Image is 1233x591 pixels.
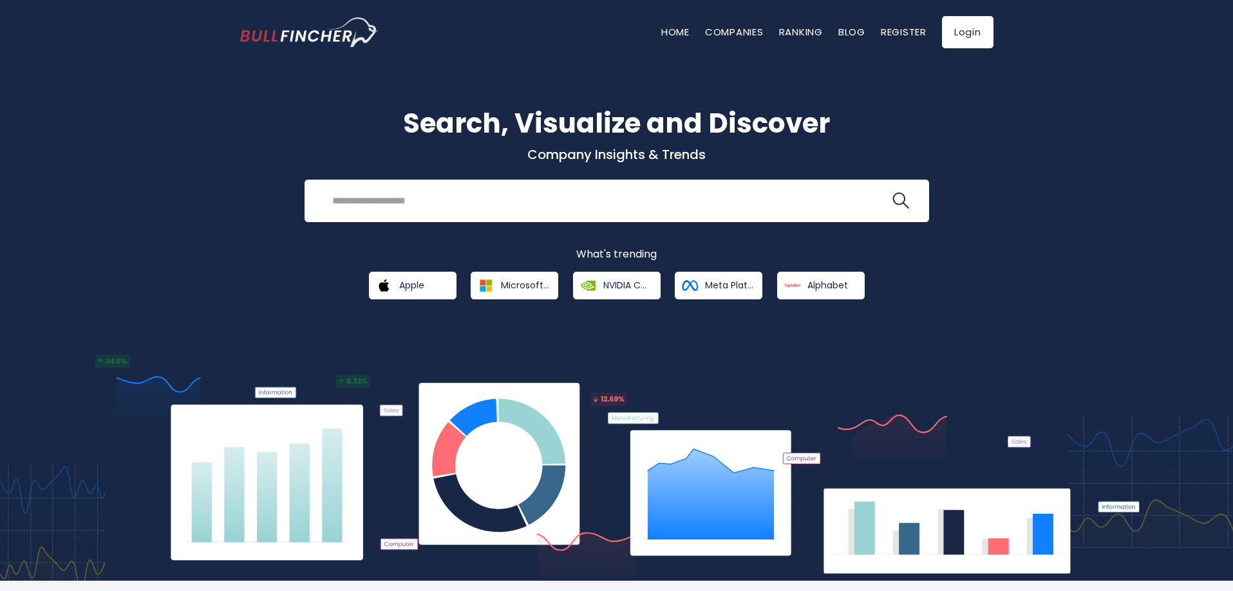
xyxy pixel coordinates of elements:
[240,103,993,144] h1: Search, Visualize and Discover
[705,25,764,39] a: Companies
[881,25,927,39] a: Register
[501,279,549,291] span: Microsoft Corporation
[675,272,762,299] a: Meta Platforms
[661,25,690,39] a: Home
[369,272,456,299] a: Apple
[705,279,753,291] span: Meta Platforms
[779,25,823,39] a: Ranking
[942,16,993,48] a: Login
[777,272,865,299] a: Alphabet
[240,248,993,261] p: What's trending
[240,17,379,47] a: Go to homepage
[573,272,661,299] a: NVIDIA Corporation
[838,25,865,39] a: Blog
[240,17,379,47] img: bullfincher logo
[892,192,909,209] img: search icon
[240,146,993,163] p: Company Insights & Trends
[471,272,558,299] a: Microsoft Corporation
[399,279,424,291] span: Apple
[603,279,652,291] span: NVIDIA Corporation
[807,279,848,291] span: Alphabet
